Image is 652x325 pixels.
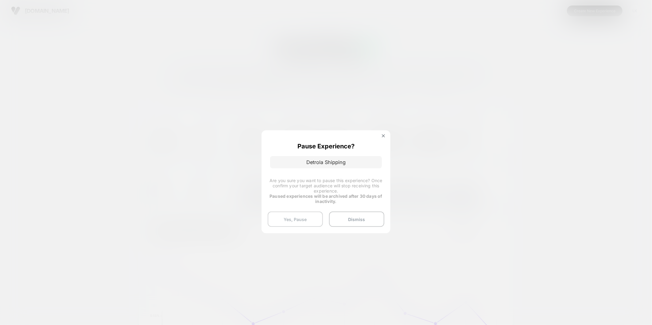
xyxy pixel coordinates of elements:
[268,212,323,227] button: Yes, Pause
[329,212,384,227] button: Dismiss
[270,178,382,193] span: Are you sure you want to pause this experience? Once confirm your target audience will stop recei...
[382,134,385,137] img: close
[270,156,382,168] p: Detrola Shipping
[297,143,355,150] p: Pause Experience?
[270,193,382,204] strong: Paused experiences will be archived after 30 days of inactivity.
